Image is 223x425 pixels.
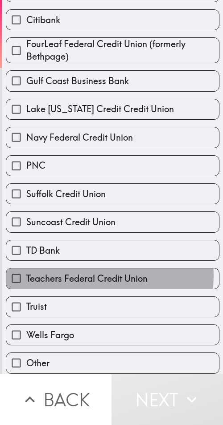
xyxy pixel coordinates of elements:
button: Citibank [6,10,219,30]
span: Teachers Federal Credit Union [26,272,148,285]
button: Other [6,353,219,373]
button: Wells Fargo [6,325,219,345]
button: Gulf Coast Business Bank [6,71,219,91]
span: PNC [26,159,45,172]
button: PNC [6,156,219,176]
button: Navy Federal Credit Union [6,127,219,147]
span: Lake [US_STATE] Credit Credit Union [26,103,174,115]
span: Wells Fargo [26,329,74,341]
button: Suncoast Credit Union [6,212,219,232]
span: Gulf Coast Business Bank [26,75,129,87]
button: FourLeaf Federal Credit Union (formerly Bethpage) [6,38,219,63]
span: Suffolk Credit Union [26,188,106,200]
button: Suffolk Credit Union [6,184,219,204]
span: Other [26,357,50,369]
span: Citibank [26,14,60,26]
button: Next [111,374,223,425]
span: Navy Federal Credit Union [26,131,133,144]
span: Truist [26,300,47,313]
span: Suncoast Credit Union [26,216,116,228]
span: FourLeaf Federal Credit Union (formerly Bethpage) [26,38,219,63]
span: TD Bank [26,244,60,257]
button: Truist [6,297,219,317]
button: Lake [US_STATE] Credit Credit Union [6,99,219,119]
button: TD Bank [6,240,219,260]
button: Teachers Federal Credit Union [6,268,219,288]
